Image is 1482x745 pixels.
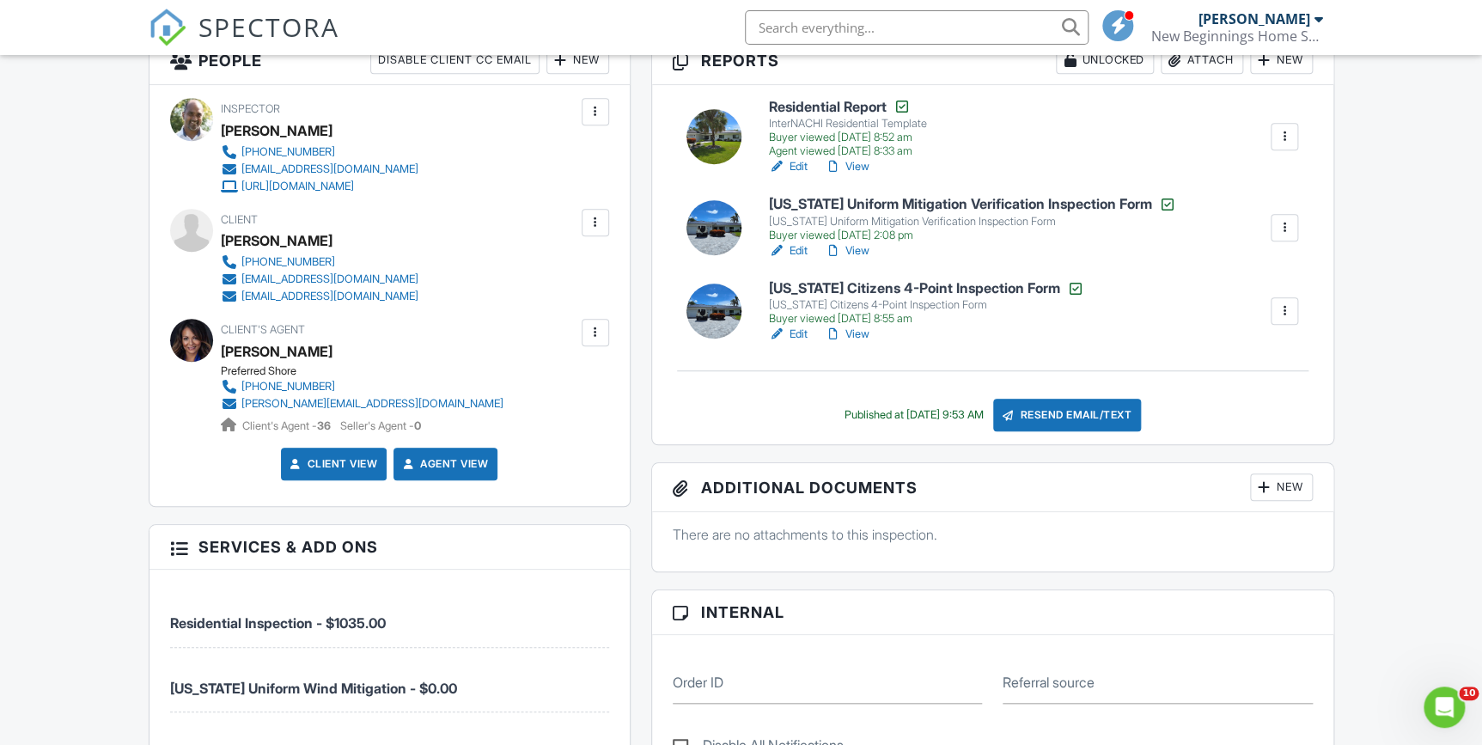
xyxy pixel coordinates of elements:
[769,158,808,175] a: Edit
[769,280,1084,327] a: [US_STATE] Citizens 4-Point Inspection Form [US_STATE] Citizens 4-Point Inspection Form Buyer vie...
[745,10,1089,45] input: Search everything...
[1161,46,1243,74] div: Attach
[149,525,630,570] h3: Services & Add ons
[769,131,927,144] div: Buyer viewed [DATE] 8:52 am
[221,213,258,226] span: Client
[825,158,869,175] a: View
[170,648,609,712] li: Service: Florida Uniform Wind Mitigation
[241,397,503,411] div: [PERSON_NAME][EMAIL_ADDRESS][DOMAIN_NAME]
[221,102,280,115] span: Inspector
[769,98,927,115] h6: Residential Report
[221,228,332,253] div: [PERSON_NAME]
[844,408,983,422] div: Published at [DATE] 9:53 AM
[673,525,1313,544] p: There are no attachments to this inspection.
[340,419,421,432] span: Seller's Agent -
[769,229,1176,242] div: Buyer viewed [DATE] 2:08 pm
[1250,473,1313,501] div: New
[221,288,418,305] a: [EMAIL_ADDRESS][DOMAIN_NAME]
[221,118,332,144] div: [PERSON_NAME]
[1424,687,1465,728] iframe: Intercom live chat
[769,312,1084,326] div: Buyer viewed [DATE] 8:55 am
[221,144,418,161] a: [PHONE_NUMBER]
[170,680,457,697] span: [US_STATE] Uniform Wind Mitigation - $0.00
[241,145,335,159] div: [PHONE_NUMBER]
[414,419,421,432] strong: 0
[149,9,186,46] img: The Best Home Inspection Software - Spectora
[241,272,418,286] div: [EMAIL_ADDRESS][DOMAIN_NAME]
[149,23,339,59] a: SPECTORA
[317,419,331,432] strong: 36
[221,395,503,412] a: [PERSON_NAME][EMAIL_ADDRESS][DOMAIN_NAME]
[198,9,339,45] span: SPECTORA
[769,326,808,343] a: Edit
[1151,27,1323,45] div: New Beginnings Home Services, LLC
[170,614,386,632] span: Residential Inspection - $1035.00
[769,298,1084,312] div: [US_STATE] Citizens 4-Point Inspection Form
[241,162,418,176] div: [EMAIL_ADDRESS][DOMAIN_NAME]
[769,215,1176,229] div: [US_STATE] Uniform Mitigation Verification Inspection Form
[546,46,609,74] div: New
[1250,46,1313,74] div: New
[241,380,335,394] div: [PHONE_NUMBER]
[769,196,1176,213] h6: [US_STATE] Uniform Mitigation Verification Inspection Form
[652,590,1333,635] h3: Internal
[221,253,418,271] a: [PHONE_NUMBER]
[673,673,723,692] label: Order ID
[769,117,927,131] div: InterNACHI Residential Template
[287,455,378,473] a: Client View
[221,271,418,288] a: [EMAIL_ADDRESS][DOMAIN_NAME]
[370,46,540,74] div: Disable Client CC Email
[170,583,609,647] li: Service: Residential Inspection
[1198,10,1310,27] div: [PERSON_NAME]
[1459,687,1479,700] span: 10
[221,378,503,395] a: [PHONE_NUMBER]
[1003,673,1095,692] label: Referral source
[242,419,333,432] span: Client's Agent -
[769,98,927,158] a: Residential Report InterNACHI Residential Template Buyer viewed [DATE] 8:52 am Agent viewed [DATE...
[221,178,418,195] a: [URL][DOMAIN_NAME]
[241,180,354,193] div: [URL][DOMAIN_NAME]
[221,339,332,364] a: [PERSON_NAME]
[241,255,335,269] div: [PHONE_NUMBER]
[993,399,1141,431] div: Resend Email/Text
[652,463,1333,512] h3: Additional Documents
[769,196,1176,242] a: [US_STATE] Uniform Mitigation Verification Inspection Form [US_STATE] Uniform Mitigation Verifica...
[221,161,418,178] a: [EMAIL_ADDRESS][DOMAIN_NAME]
[149,36,630,85] h3: People
[399,455,488,473] a: Agent View
[652,36,1333,85] h3: Reports
[1056,46,1154,74] div: Unlocked
[825,326,869,343] a: View
[769,242,808,260] a: Edit
[221,323,305,336] span: Client's Agent
[769,280,1084,297] h6: [US_STATE] Citizens 4-Point Inspection Form
[241,290,418,303] div: [EMAIL_ADDRESS][DOMAIN_NAME]
[825,242,869,260] a: View
[769,144,927,158] div: Agent viewed [DATE] 8:33 am
[221,364,517,378] div: Preferred Shore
